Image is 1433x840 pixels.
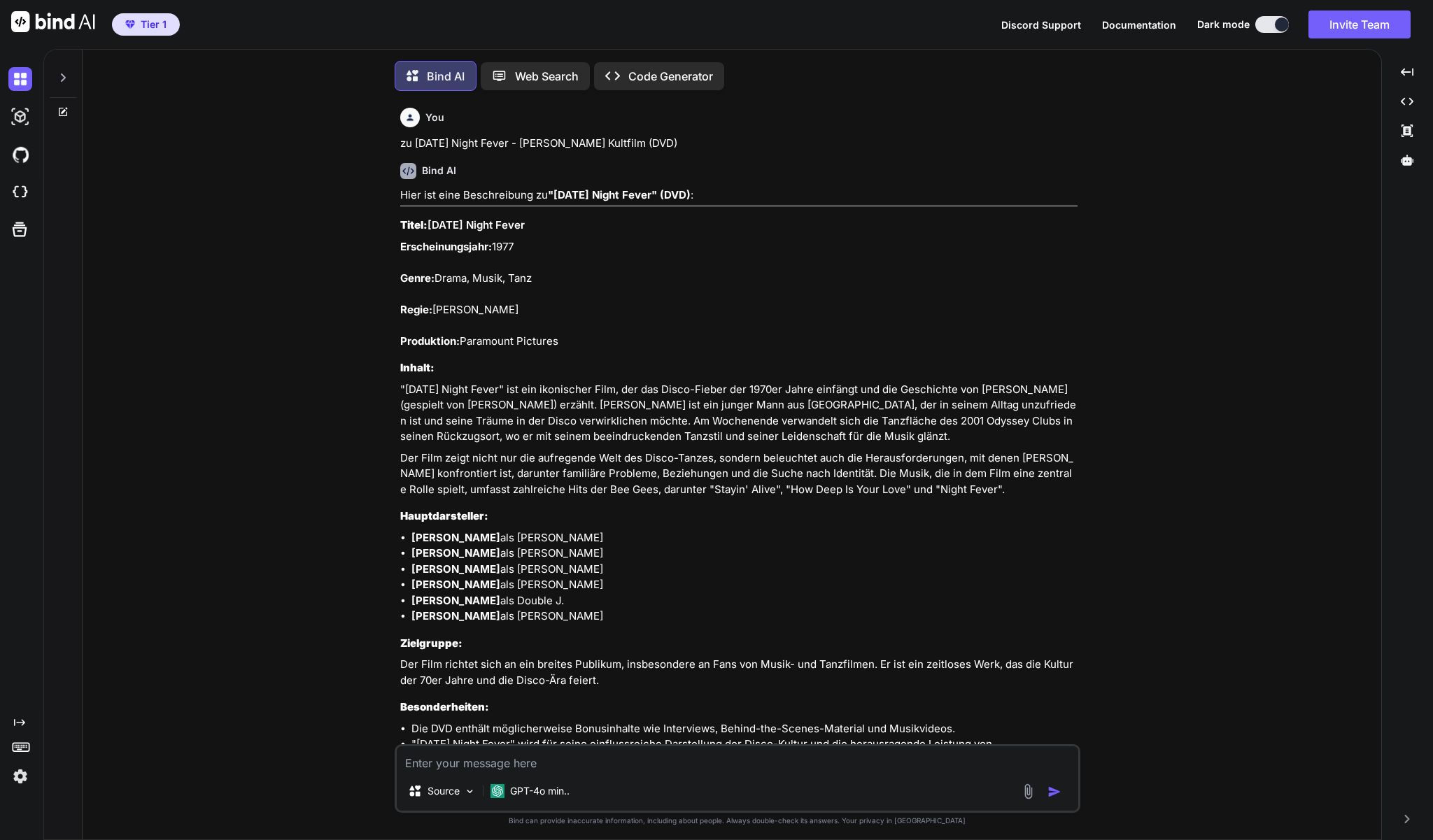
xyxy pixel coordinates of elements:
li: als Double J. [411,593,1078,609]
p: "[DATE] Night Fever" ist ein ikonischer Film, der das Disco-Fieber der 1970er Jahre einfängt und ... [400,382,1078,445]
p: Web Search [515,68,579,85]
strong: [PERSON_NAME] [411,546,500,560]
p: 1977 Drama, Musik, Tanz [PERSON_NAME] Paramount Pictures [400,239,1078,350]
span: Tier 1 [141,17,167,31]
strong: Erscheinungsjahr: [400,240,492,253]
span: Discord Support [1001,19,1081,31]
li: als [PERSON_NAME] [411,608,1078,625]
strong: Genre: [400,271,435,285]
strong: [PERSON_NAME] [411,562,500,576]
img: Pick Models [464,785,476,797]
p: Bind AI [427,68,465,85]
h3: [DATE] Night Fever [400,218,1078,234]
li: als [PERSON_NAME] [411,546,1078,562]
p: Der Film zeigt nicht nur die aufregende Welt des Disco-Tanzes, sondern beleuchtet auch die Heraus... [400,450,1078,498]
p: Code Generator [628,68,713,85]
p: Hier ist eine Beschreibung zu : [400,187,1078,204]
strong: [PERSON_NAME] [411,609,500,622]
p: Der Film richtet sich an ein breites Publikum, insbesondere an Fans von Musik- und Tanzfilmen. Er... [400,657,1078,688]
strong: Inhalt: [400,361,435,374]
img: icon [1047,785,1061,799]
strong: "[DATE] Night Fever" (DVD) [548,188,691,201]
p: zu [DATE] Night Fever - [PERSON_NAME] Kultfilm (DVD) [400,136,1078,152]
p: GPT-4o min.. [510,784,570,798]
img: Bind AI [11,11,95,32]
li: als [PERSON_NAME] [411,577,1078,593]
img: GPT-4o mini [490,784,504,798]
img: githubDark [8,143,32,166]
strong: Zielgruppe: [400,636,463,650]
strong: Regie: [400,303,432,316]
img: darkChat [8,67,32,91]
p: Bind can provide inaccurate information, including about people. Always double-check its answers.... [395,816,1080,826]
strong: [PERSON_NAME] [411,594,500,607]
img: cloudideIcon [8,180,32,204]
button: premiumTier 1 [112,13,180,36]
strong: Titel: [400,218,428,232]
li: als [PERSON_NAME] [411,530,1078,546]
img: settings [8,764,32,788]
span: Documentation [1102,19,1176,31]
p: Source [428,784,460,798]
li: Die DVD enthält möglicherweise Bonusinhalte wie Interviews, Behind-the-Scenes-Material und Musikv... [411,721,1078,737]
span: Dark mode [1197,17,1250,31]
button: Invite Team [1308,10,1411,38]
img: attachment [1020,783,1036,799]
img: darkAi-studio [8,105,32,129]
strong: Hauptdarsteller: [400,509,488,522]
img: premium [125,20,135,29]
strong: Produktion: [400,334,460,348]
li: als [PERSON_NAME] [411,562,1078,578]
button: Documentation [1102,17,1176,32]
button: Discord Support [1001,17,1081,32]
strong: Besonderheiten: [400,700,489,713]
h6: You [425,111,444,124]
strong: [PERSON_NAME] [411,578,500,591]
h6: Bind AI [422,164,456,178]
strong: [PERSON_NAME] [411,531,500,544]
li: "[DATE] Night Fever" wird für seine einflussreiche Darstellung der Disco-Kultur und die herausrag... [411,736,1078,768]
